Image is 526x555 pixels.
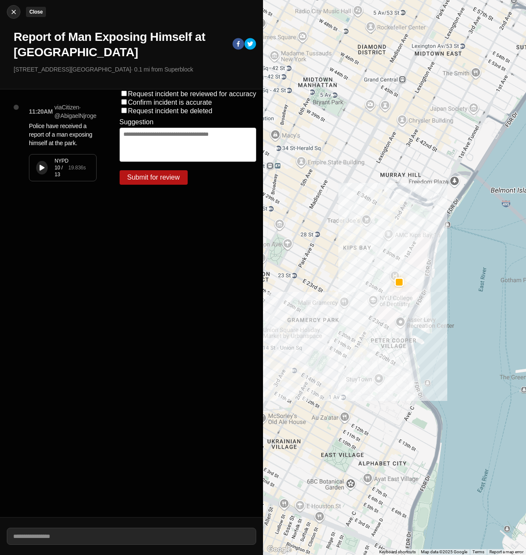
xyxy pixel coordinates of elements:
label: Request incident be reviewed for accuracy [128,90,257,97]
p: [STREET_ADDRESS][GEOGRAPHIC_DATA] · 0.1 mi from Superblock [14,65,256,74]
p: via Citizen · @ AbigaelNjroge [54,103,97,120]
div: NYPD 10 / 13 [54,157,68,178]
span: Map data ©2025 Google [421,549,467,554]
a: Terms (opens in new tab) [472,549,484,554]
img: Google [265,544,293,555]
small: Close [29,9,43,15]
button: Keyboard shortcuts [379,549,416,555]
button: cancelClose [7,5,20,19]
a: Report a map error [489,549,523,554]
button: facebook [232,38,244,51]
button: Submit for review [120,170,188,185]
a: Open this area in Google Maps (opens a new window) [265,544,293,555]
p: Police have received a report of a man exposing himself at the park. [29,122,97,147]
label: Confirm incident is accurate [128,99,212,106]
button: twitter [244,38,256,51]
div: 19.836 s [69,164,86,171]
label: Suggestion [120,118,154,126]
h1: Report of Man Exposing Himself at [GEOGRAPHIC_DATA] [14,29,226,60]
p: 11:20AM [29,107,53,116]
img: cancel [9,8,18,16]
label: Request incident be deleted [128,107,212,114]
